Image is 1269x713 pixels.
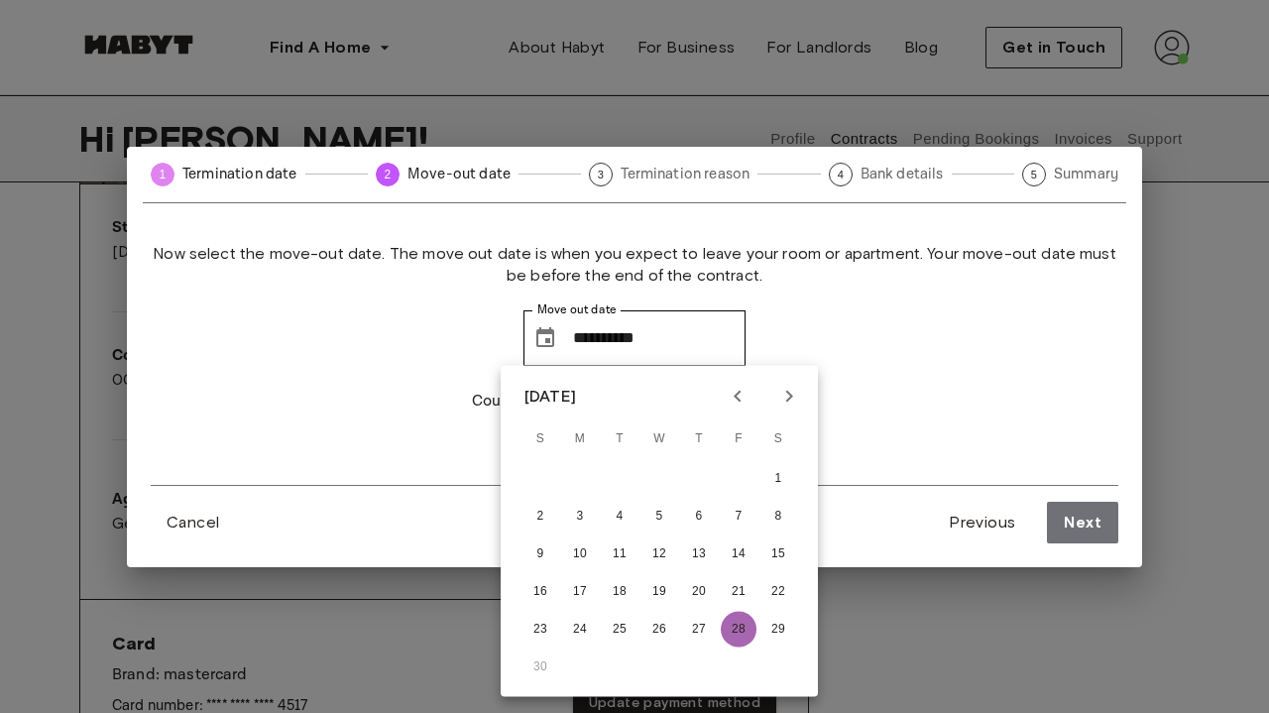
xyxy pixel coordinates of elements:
button: 23 [522,612,558,648]
button: 2 [522,499,558,535]
button: 1 [760,461,796,497]
text: 4 [837,169,843,180]
button: 26 [641,612,677,648]
button: 27 [681,612,717,648]
button: 18 [602,574,637,610]
button: 8 [760,499,796,535]
span: Saturday [760,419,796,459]
button: 9 [522,536,558,572]
button: 14 [721,536,756,572]
button: 25 [602,612,637,648]
button: 10 [562,536,598,572]
p: Couldn't find a suitable date of termination? [472,390,797,414]
span: Sunday [522,419,558,459]
span: Termination date [182,164,297,184]
button: Cancel [151,503,235,542]
label: Move out date [537,301,617,318]
button: 5 [641,499,677,535]
button: 3 [562,499,598,535]
span: Friday [721,419,756,459]
text: 5 [1031,169,1037,180]
text: 3 [598,169,604,180]
text: 1 [160,168,167,181]
button: 6 [681,499,717,535]
button: 12 [641,536,677,572]
text: 2 [385,168,392,181]
span: Cancel [167,511,219,535]
button: 16 [522,574,558,610]
button: Previous [933,502,1031,543]
button: Previous month [721,380,754,414]
span: Now select the move-out date. The move out date is when you expect to leave your room or apartmen... [151,243,1118,287]
button: 4 [602,499,637,535]
span: Termination reason [621,164,750,184]
button: Next month [772,380,806,414]
button: 11 [602,536,637,572]
span: Bank details [861,164,944,184]
button: 24 [562,612,598,648]
span: Monday [562,419,598,459]
button: 28 [721,612,756,648]
button: 19 [641,574,677,610]
span: Thursday [681,419,717,459]
button: 21 [721,574,756,610]
span: Move-out date [407,164,511,184]
button: 29 [760,612,796,648]
button: 22 [760,574,796,610]
span: Previous [949,511,1015,535]
span: Wednesday [641,419,677,459]
button: 7 [721,499,756,535]
button: Choose date [525,318,565,358]
span: Summary [1054,164,1118,184]
div: [DATE] [524,385,576,409]
button: 17 [562,574,598,610]
button: 15 [760,536,796,572]
button: 20 [681,574,717,610]
button: 13 [681,536,717,572]
span: Tuesday [602,419,637,459]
